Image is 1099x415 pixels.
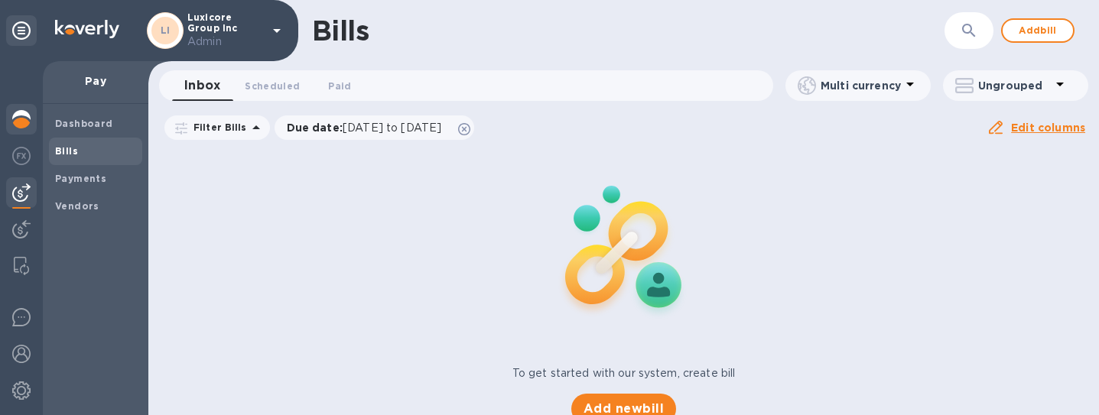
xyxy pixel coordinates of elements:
b: Payments [55,173,106,184]
span: Paid [328,78,351,94]
p: To get started with our system, create bill [512,365,736,381]
p: Due date : [287,120,450,135]
img: Foreign exchange [12,147,31,165]
b: Dashboard [55,118,113,129]
span: Inbox [184,75,220,96]
p: Luxicore Group Inc [187,12,264,50]
span: Scheduled [245,78,300,94]
p: Admin [187,34,264,50]
span: Add bill [1015,21,1061,40]
h1: Bills [312,15,369,47]
p: Pay [55,73,136,89]
img: Logo [55,20,119,38]
div: Due date:[DATE] to [DATE] [275,115,475,140]
b: LI [161,24,171,36]
b: Bills [55,145,78,157]
p: Filter Bills [187,121,247,134]
button: Addbill [1001,18,1075,43]
u: Edit columns [1011,122,1085,134]
div: Unpin categories [6,15,37,46]
span: [DATE] to [DATE] [343,122,441,134]
b: Vendors [55,200,99,212]
p: Multi currency [821,78,901,93]
p: Ungrouped [978,78,1051,93]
